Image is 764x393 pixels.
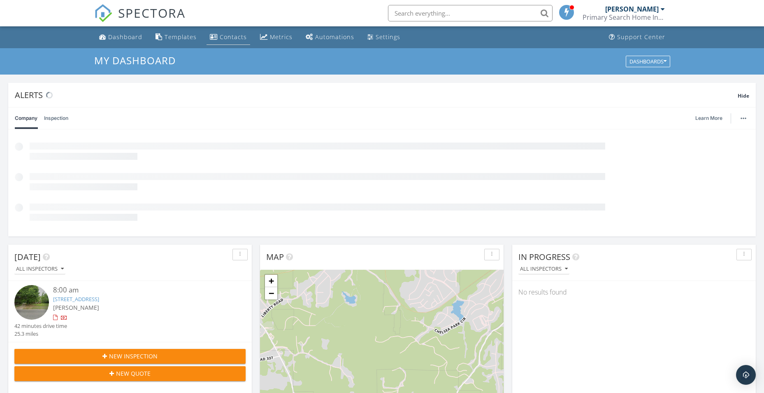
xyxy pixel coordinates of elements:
a: Inspection [44,108,68,129]
a: Dashboard [96,30,146,45]
div: Metrics [270,33,293,41]
a: Zoom in [265,275,277,287]
div: Automations [315,33,354,41]
a: Templates [152,30,200,45]
button: New Quote [14,366,246,381]
img: The Best Home Inspection Software - Spectora [94,4,112,22]
a: Automations (Basic) [302,30,358,45]
div: All Inspectors [520,266,568,272]
a: SPECTORA [94,11,186,28]
a: [STREET_ADDRESS] [53,295,99,303]
a: Contacts [207,30,250,45]
a: Support Center [606,30,669,45]
a: 8:00 am [STREET_ADDRESS] [PERSON_NAME] 42 minutes drive time 25.3 miles [14,285,246,338]
div: Dashboards [629,58,666,64]
div: No results found [512,281,756,303]
img: ellipsis-632cfdd7c38ec3a7d453.svg [741,117,746,119]
a: Settings [364,30,404,45]
span: New Inspection [109,352,158,360]
div: Alerts [15,89,738,101]
div: 25.3 miles [14,330,67,338]
span: New Quote [116,369,151,378]
div: 8:00 am [53,285,227,295]
span: Map [266,251,284,262]
div: Open Intercom Messenger [736,365,756,385]
div: Support Center [617,33,665,41]
a: Zoom out [265,287,277,299]
a: Company [15,108,37,129]
input: Search everything... [388,5,553,21]
button: All Inspectors [14,264,65,275]
span: Hide [738,92,749,99]
button: All Inspectors [518,264,569,275]
div: 42 minutes drive time [14,322,67,330]
span: My Dashboard [94,54,176,67]
button: New Inspection [14,349,246,364]
div: Settings [376,33,400,41]
button: Dashboards [626,56,670,67]
a: Metrics [257,30,296,45]
div: All Inspectors [16,266,64,272]
div: Dashboard [108,33,142,41]
img: streetview [14,285,49,320]
span: In Progress [518,251,570,262]
span: SPECTORA [118,4,186,21]
div: Templates [165,33,197,41]
div: [PERSON_NAME] [605,5,659,13]
div: Primary Search Home Inspections [583,13,665,21]
a: Learn More [695,114,727,122]
span: [PERSON_NAME] [53,304,99,311]
span: [DATE] [14,251,41,262]
div: Contacts [220,33,247,41]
